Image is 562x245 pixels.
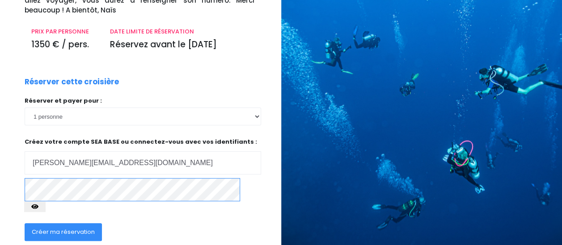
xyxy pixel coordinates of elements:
[25,151,261,174] input: Adresse email
[110,38,254,51] p: Réservez avant le [DATE]
[110,27,254,36] p: DATE LIMITE DE RÉSERVATION
[25,96,261,105] p: Réserver et payer pour :
[25,137,261,174] p: Créez votre compte SEA BASE ou connectez-vous avec vos identifiants :
[31,27,97,36] p: PRIX PAR PERSONNE
[25,223,102,241] button: Créer ma réservation
[32,228,95,236] span: Créer ma réservation
[31,38,97,51] p: 1350 € / pers.
[25,76,119,88] p: Réserver cette croisière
